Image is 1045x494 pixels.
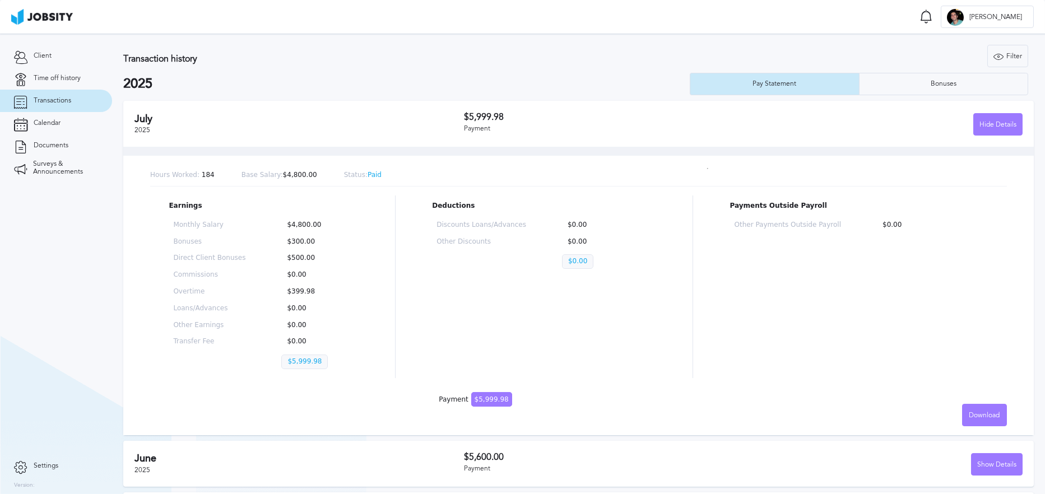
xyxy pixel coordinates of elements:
[436,238,526,246] p: Other Discounts
[34,462,58,470] span: Settings
[134,113,464,125] h2: July
[169,202,358,210] p: Earnings
[34,142,68,150] span: Documents
[14,482,35,489] label: Version:
[134,453,464,464] h2: June
[173,288,245,296] p: Overtime
[562,254,593,269] p: $0.00
[173,305,245,313] p: Loans/Advances
[173,254,245,262] p: Direct Client Bonuses
[173,271,245,279] p: Commissions
[735,221,841,229] p: Other Payments Outside Payroll
[464,452,743,462] h3: $5,600.00
[730,202,988,210] p: Payments Outside Payroll
[173,238,245,246] p: Bonuses
[173,321,245,329] p: Other Earnings
[969,412,1000,420] span: Download
[123,76,690,92] h2: 2025
[173,221,245,229] p: Monthly Salary
[281,221,354,229] p: $4,800.00
[464,465,743,473] div: Payment
[241,171,317,179] p: $4,800.00
[281,238,354,246] p: $300.00
[471,392,512,407] span: $5,999.98
[987,45,1028,67] button: Filter
[859,73,1028,95] button: Bonuses
[34,119,61,127] span: Calendar
[281,305,354,313] p: $0.00
[464,125,743,133] div: Payment
[988,45,1028,68] div: Filter
[877,221,983,229] p: $0.00
[34,97,71,105] span: Transactions
[150,171,215,179] p: 184
[973,113,1023,136] button: Hide Details
[925,80,962,88] div: Bonuses
[344,171,382,179] p: Paid
[747,80,802,88] div: Pay Statement
[464,112,743,122] h3: $5,999.98
[134,126,150,134] span: 2025
[971,453,1023,476] button: Show Details
[439,396,512,404] div: Payment
[241,171,283,179] span: Base Salary:
[11,9,73,25] img: ab4bad089aa723f57921c736e9817d99.png
[562,238,652,246] p: $0.00
[344,171,368,179] span: Status:
[974,114,1022,136] div: Hide Details
[941,6,1034,28] button: T[PERSON_NAME]
[34,74,81,82] span: Time off history
[173,338,245,346] p: Transfer Fee
[432,202,656,210] p: Deductions
[150,171,199,179] span: Hours Worked:
[281,355,328,369] p: $5,999.98
[34,52,52,60] span: Client
[33,160,98,176] span: Surveys & Announcements
[281,321,354,329] p: $0.00
[972,454,1022,476] div: Show Details
[690,73,859,95] button: Pay Statement
[123,54,619,64] h3: Transaction history
[962,404,1007,426] button: Download
[281,338,354,346] p: $0.00
[562,221,652,229] p: $0.00
[281,271,354,279] p: $0.00
[281,288,354,296] p: $399.98
[281,254,354,262] p: $500.00
[964,13,1028,21] span: [PERSON_NAME]
[947,9,964,26] div: T
[134,466,150,474] span: 2025
[436,221,526,229] p: Discounts Loans/Advances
